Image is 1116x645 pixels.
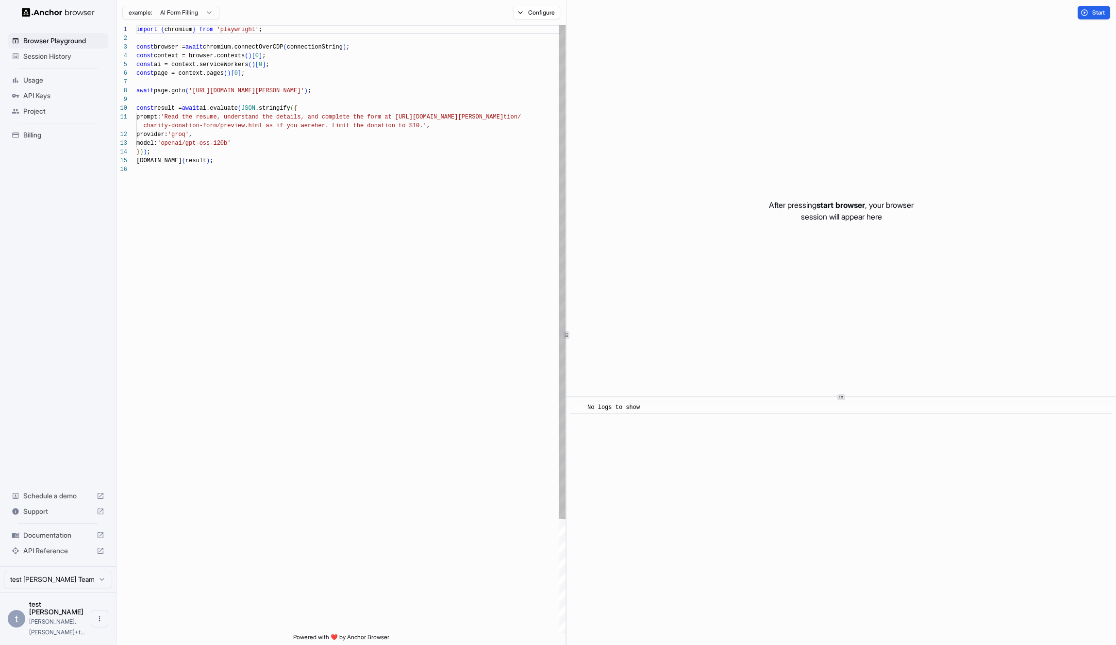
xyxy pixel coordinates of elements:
[234,70,238,77] span: 0
[129,9,152,17] span: example:
[816,200,865,210] span: start browser
[8,610,25,628] div: t
[168,131,189,138] span: 'groq'
[192,26,196,33] span: }
[136,61,154,68] span: const
[117,165,127,174] div: 16
[245,52,248,59] span: (
[22,8,95,17] img: Anchor Logo
[769,199,914,222] p: After pressing , your browser session will appear here
[182,105,200,112] span: await
[143,149,147,155] span: )
[29,618,85,636] span: john.marbach+test1@gmail.com
[1078,6,1110,19] button: Start
[23,530,93,540] span: Documentation
[23,106,104,116] span: Project
[136,149,140,155] span: }
[136,44,154,51] span: const
[154,52,245,59] span: context = browser.contexts
[23,507,93,516] span: Support
[8,103,108,119] div: Project
[143,122,315,129] span: charity-donation-form/preview.html as if you were
[248,52,251,59] span: )
[117,43,127,51] div: 3
[117,104,127,113] div: 10
[189,87,304,94] span: '[URL][DOMAIN_NAME][PERSON_NAME]'
[8,33,108,49] div: Browser Playground
[1092,9,1106,17] span: Start
[238,105,241,112] span: (
[182,157,185,164] span: (
[241,70,245,77] span: ;
[8,527,108,543] div: Documentation
[23,130,104,140] span: Billing
[427,122,430,129] span: ,
[255,61,259,68] span: [
[29,600,83,616] span: test john
[206,157,210,164] span: )
[23,491,93,501] span: Schedule a demo
[231,70,234,77] span: [
[241,105,255,112] span: JSON
[200,105,238,112] span: ai.evaluate
[117,78,127,86] div: 7
[262,61,266,68] span: ]
[259,26,262,33] span: ;
[189,131,192,138] span: ,
[266,61,269,68] span: ;
[161,26,164,33] span: {
[154,61,248,68] span: ai = context.serviceWorkers
[262,52,266,59] span: ;
[136,157,182,164] span: [DOMAIN_NAME]
[23,91,104,101] span: API Keys
[587,404,640,411] span: No logs to show
[575,403,580,412] span: ​
[259,52,262,59] span: ]
[203,44,283,51] span: chromium.connectOverCDP
[154,70,224,77] span: page = context.pages
[290,105,294,112] span: (
[343,44,346,51] span: )
[255,52,259,59] span: 0
[252,52,255,59] span: [
[217,26,259,33] span: 'playwright'
[200,26,214,33] span: from
[136,131,168,138] span: provider:
[117,130,127,139] div: 12
[335,114,503,120] span: lete the form at [URL][DOMAIN_NAME][PERSON_NAME]
[117,156,127,165] div: 15
[8,72,108,88] div: Usage
[238,70,241,77] span: ]
[8,504,108,519] div: Support
[136,87,154,94] span: await
[224,70,227,77] span: (
[503,114,521,120] span: tion/
[136,140,157,147] span: model:
[117,86,127,95] div: 8
[117,95,127,104] div: 9
[283,44,286,51] span: (
[513,6,560,19] button: Configure
[147,149,150,155] span: ;
[136,114,161,120] span: prompt:
[293,633,389,645] span: Powered with ❤️ by Anchor Browser
[157,140,231,147] span: 'openai/gpt-oss-120b'
[154,44,185,51] span: browser =
[185,157,206,164] span: result
[294,105,297,112] span: {
[8,88,108,103] div: API Keys
[117,25,127,34] div: 1
[154,87,185,94] span: page.goto
[117,60,127,69] div: 5
[23,36,104,46] span: Browser Playground
[185,87,189,94] span: (
[136,52,154,59] span: const
[154,105,182,112] span: result =
[136,70,154,77] span: const
[23,546,93,556] span: API Reference
[117,34,127,43] div: 2
[252,61,255,68] span: )
[165,26,193,33] span: chromium
[91,610,108,628] button: Open menu
[23,75,104,85] span: Usage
